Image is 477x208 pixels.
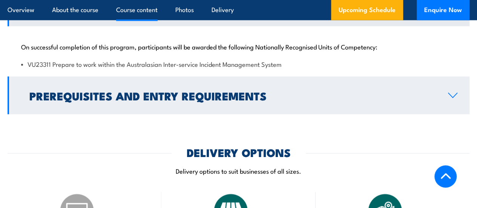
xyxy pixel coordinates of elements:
h2: Prerequisites and Entry Requirements [29,91,436,100]
h2: DELIVERY OPTIONS [187,147,291,157]
a: Prerequisites and Entry Requirements [8,77,469,114]
p: On successful completion of this program, participants will be awarded the following Nationally R... [21,43,456,50]
li: VU23311 Prepare to work within the Australasian Inter-service Incident Management System [21,60,456,68]
p: Delivery options to suit businesses of all sizes. [8,166,469,175]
